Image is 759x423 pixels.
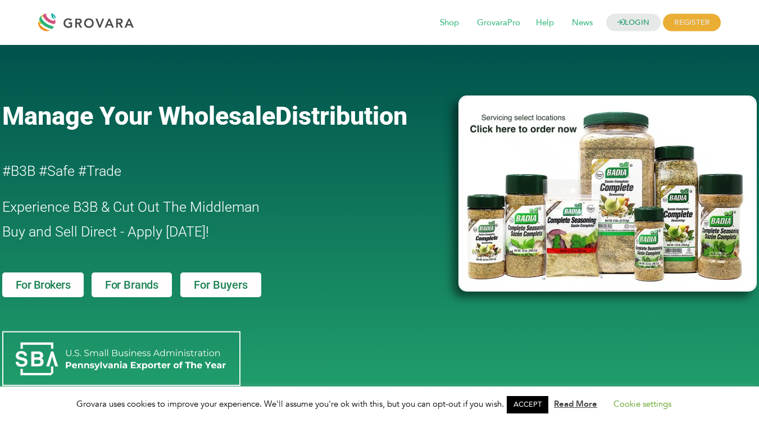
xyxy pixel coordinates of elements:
[2,224,209,240] span: Buy and Sell Direct - Apply [DATE]!
[554,398,597,410] a: Read More
[194,279,248,290] span: For Buyers
[92,272,172,297] a: For Brands
[2,101,275,131] span: Manage Your Wholesale
[507,396,548,413] a: ACCEPT
[606,14,661,31] a: LOGIN
[432,17,467,29] a: Shop
[469,17,528,29] a: GrovaraPro
[663,14,721,31] span: REGISTER
[613,398,671,410] a: Cookie settings
[76,398,683,410] span: Grovara uses cookies to improve your experience. We'll assume you're ok with this, but you can op...
[469,12,528,34] span: GrovaraPro
[432,12,467,34] span: Shop
[275,101,407,131] span: Distribution
[105,279,158,290] span: For Brands
[528,12,562,34] span: Help
[2,199,260,215] span: Experience B3B & Cut Out The Middleman
[528,17,562,29] a: Help
[16,279,71,290] span: For Brokers
[180,272,261,297] a: For Buyers
[2,159,394,184] h2: #B3B #Safe #Trade
[564,12,601,34] span: News
[564,17,601,29] a: News
[2,101,440,131] a: Manage Your WholesaleDistribution
[2,272,84,297] a: For Brokers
